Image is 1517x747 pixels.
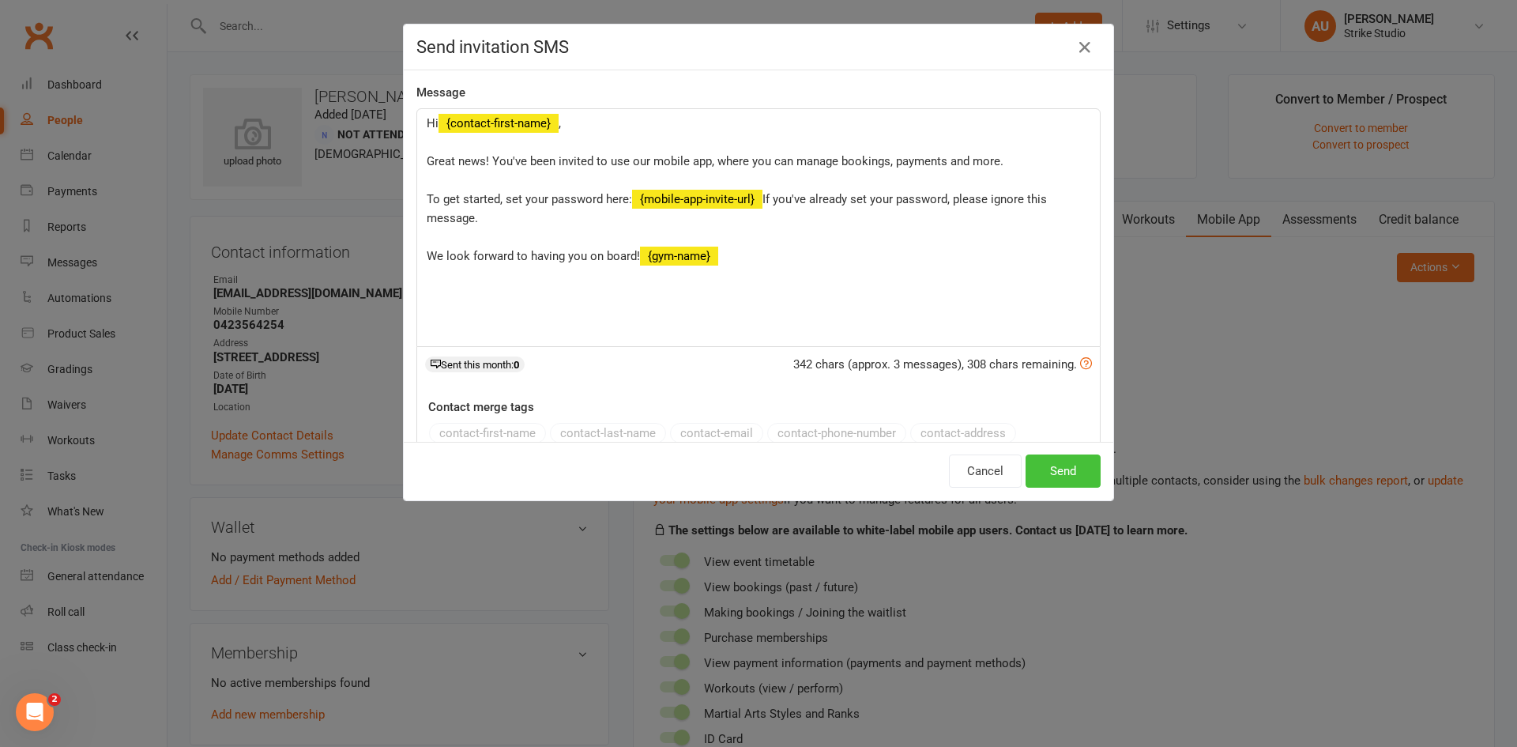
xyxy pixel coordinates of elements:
[425,357,525,372] div: Sent this month:
[48,693,61,706] span: 2
[16,693,54,731] iframe: Intercom live chat
[1072,35,1097,60] button: Close
[427,116,439,130] span: Hi
[427,116,1003,206] span: , Great news! You've been invited to use our mobile app, where you can manage bookings, payments ...
[416,83,465,102] label: Message
[949,455,1022,488] button: Cancel
[428,398,534,417] label: Contact merge tags
[1026,455,1101,488] button: Send
[793,355,1092,374] div: 342 chars (approx. 3 messages), 308 chars remaining.
[514,359,519,371] strong: 0
[416,37,1101,57] h4: Send invitation SMS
